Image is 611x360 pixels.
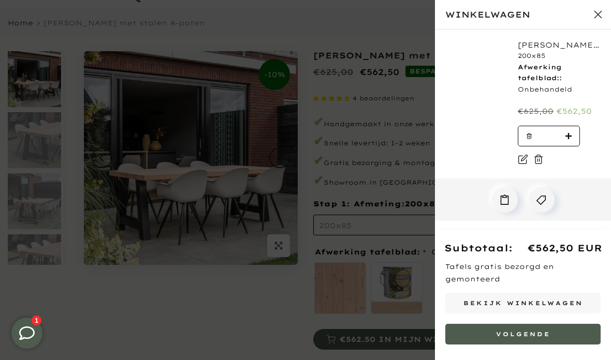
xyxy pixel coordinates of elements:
[444,242,513,254] strong: Subtotaal:
[518,63,562,82] strong: Afwerking tafelblad::
[445,7,585,22] span: Winkelwagen
[492,187,518,213] div: Voeg notitie toe
[445,324,601,344] button: Volgende
[557,105,592,118] ins: €562,50
[528,240,602,257] div: €562,50 EUR
[1,307,53,359] iframe: toggle-frame
[518,85,572,93] span: Onbehandeld
[585,2,611,27] button: Sluit winkelwagen
[518,40,601,50] a: [PERSON_NAME] met stalen A-poten
[445,293,601,313] a: Bekijk winkelwagen
[529,187,555,213] div: Voeg kortingscode toe
[445,73,507,135] img: Tuintafel douglas met stalen A-poten zwart | Luca tuinstoel sand
[445,261,601,285] p: Tafels gratis bezorgd en gemonteerd
[518,107,554,116] del: €625,00
[518,50,601,62] p: 200x85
